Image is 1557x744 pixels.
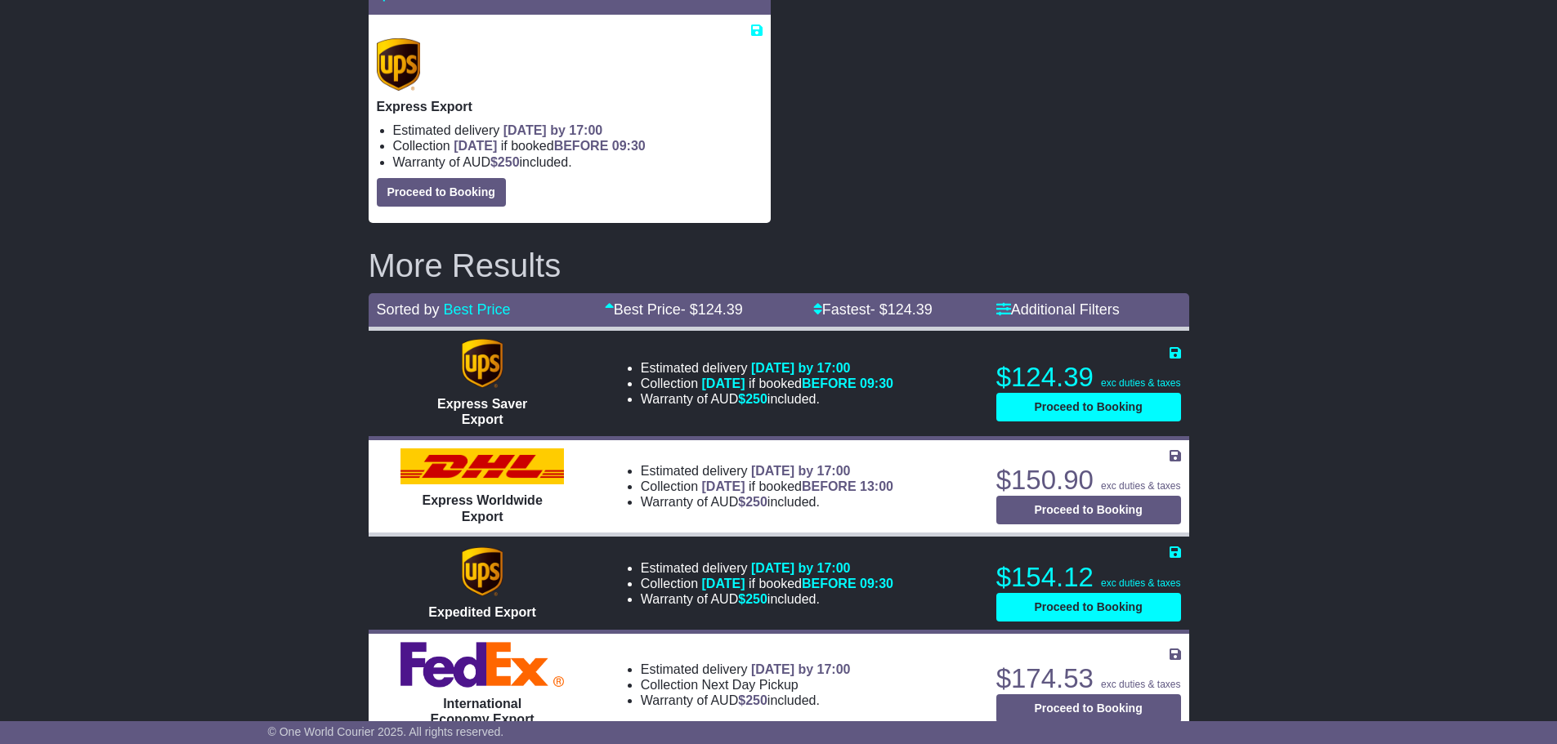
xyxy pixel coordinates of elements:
span: © One World Courier 2025. All rights reserved. [268,725,504,738]
span: BEFORE [802,577,857,590]
span: 09:30 [860,577,893,590]
span: [DATE] [702,577,745,590]
button: Proceed to Booking [377,178,506,207]
li: Collection [641,376,893,391]
span: BEFORE [802,479,857,493]
img: UPS (new): Express Saver Export [462,339,503,388]
img: UPS (new): Express Export [377,38,421,91]
span: Next Day Pickup [702,678,799,692]
span: if booked [702,577,893,590]
span: exc duties & taxes [1101,577,1180,589]
span: $ [490,155,520,169]
span: 124.39 [698,301,743,318]
span: BEFORE [802,376,857,390]
span: 124.39 [888,301,933,318]
a: Additional Filters [996,301,1120,318]
li: Collection [641,479,893,494]
span: [DATE] [454,139,497,153]
button: Proceed to Booking [996,393,1181,421]
p: $124.39 [996,361,1181,394]
span: 13:00 [860,479,893,493]
img: UPS (new): Expedited Export [462,547,503,596]
li: Warranty of AUD included. [641,494,893,510]
span: if booked [702,376,893,390]
li: Warranty of AUD included. [393,154,763,170]
span: 250 [745,495,767,509]
li: Warranty of AUD included. [641,693,851,708]
span: $ [738,693,767,707]
p: $150.90 [996,464,1181,497]
a: Fastest- $124.39 [813,301,933,318]
li: Warranty of AUD included. [641,391,893,407]
span: - $ [870,301,933,318]
span: exc duties & taxes [1101,480,1180,492]
span: 250 [498,155,520,169]
span: 250 [745,592,767,606]
a: Best Price [444,301,511,318]
button: Proceed to Booking [996,694,1181,723]
span: [DATE] by 17:00 [751,561,851,575]
span: [DATE] by 17:00 [751,361,851,375]
li: Collection [641,677,851,693]
button: Proceed to Booking [996,593,1181,621]
img: FedEx Express: International Economy Export [400,642,564,688]
li: Collection [393,138,763,154]
li: Estimated delivery [641,463,893,479]
span: [DATE] [702,479,745,493]
span: [DATE] [702,376,745,390]
span: International Economy Export [431,697,535,726]
span: exc duties & taxes [1101,679,1180,690]
span: Sorted by [377,301,440,318]
li: Estimated delivery [393,123,763,138]
span: if booked [702,479,893,493]
span: $ [738,592,767,606]
span: Expedited Export [428,605,536,619]
span: 250 [745,392,767,406]
span: [DATE] by 17:00 [503,123,603,137]
span: 09:30 [860,376,893,390]
span: Express Worldwide Export [422,493,542,523]
span: $ [738,392,767,406]
p: $174.53 [996,662,1181,695]
li: Collection [641,576,893,591]
h2: More Results [369,247,1189,283]
span: [DATE] by 17:00 [751,464,851,478]
span: 09:30 [612,139,646,153]
li: Warranty of AUD included. [641,591,893,607]
li: Estimated delivery [641,662,851,677]
p: Express Export [377,99,763,114]
span: - $ [681,301,743,318]
li: Estimated delivery [641,360,893,376]
button: Proceed to Booking [996,496,1181,524]
span: $ [738,495,767,509]
span: BEFORE [554,139,609,153]
span: if booked [454,139,645,153]
span: exc duties & taxes [1101,377,1180,389]
span: Express Saver Export [437,397,527,426]
span: [DATE] by 17:00 [751,662,851,676]
p: $154.12 [996,561,1181,594]
li: Estimated delivery [641,560,893,576]
img: DHL: Express Worldwide Export [400,448,564,484]
a: Best Price- $124.39 [605,301,743,318]
span: 250 [745,693,767,707]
